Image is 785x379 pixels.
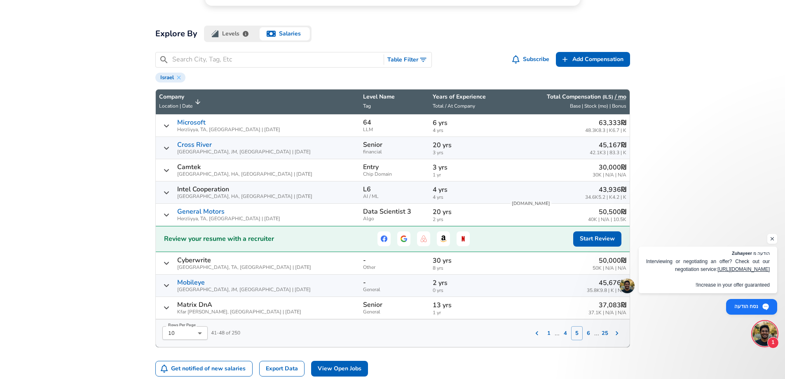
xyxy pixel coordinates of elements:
[543,326,555,340] button: 1
[433,103,475,109] span: Total / At Company
[363,194,426,199] span: AI / ML
[585,195,626,200] span: 34.6K‏ | 5.2K‏ | 4.2K‏
[440,235,447,242] img: Amazon
[585,128,626,133] span: 48.3K‏ | 8.3K‏ | 6.7K‏
[433,185,502,195] p: 4 yrs
[177,119,206,126] a: Microsoft
[433,278,502,288] p: 2 yrs
[585,185,626,195] p: ‏43,936 ‏₪
[363,309,426,315] span: General
[363,163,379,171] p: Entry
[433,162,502,172] p: 3 yrs
[555,328,560,338] p: ...
[363,265,426,270] span: Other
[556,52,630,67] a: Add Compensation
[433,266,502,271] span: 8 yrs
[433,128,502,133] span: 4 yrs
[734,299,758,314] span: נסח הודעה
[363,93,426,101] p: Level Name
[177,194,312,199] span: [GEOGRAPHIC_DATA], HA, [GEOGRAPHIC_DATA] | [DATE]
[646,258,770,289] span: Interviewing or negotiating an offer? Check out our negotiation service: Increase in your offer g...
[156,361,253,377] button: Get notified of new salaries
[363,208,411,215] p: Data Scientist 3
[363,172,426,177] span: Chip Domain
[363,127,426,132] span: LLM
[593,162,626,172] p: ‏30,000 ‏₪
[571,326,583,340] button: 5
[363,186,371,193] p: L6
[433,93,502,101] p: Years of Experience
[752,321,777,346] div: פתח צ'אט
[588,217,626,222] span: 40K‏ | N/A | 10.5K‏
[177,287,311,292] span: [GEOGRAPHIC_DATA], JM, [GEOGRAPHIC_DATA] | [DATE]
[585,118,626,128] p: ‏63,333 ‏₪
[560,326,571,340] button: 4
[590,150,626,155] span: 42.1K‏ | 83.3 | 3K‏
[593,266,626,271] span: 50K‏ | N/A | N/A
[363,279,366,286] p: -
[204,26,258,42] button: levels.fyi logoLevels
[593,256,626,266] p: ‏50,000 ‏₪
[159,103,192,109] span: Location | Date
[363,141,382,148] p: Senior
[363,301,382,308] p: Senior
[177,186,229,193] p: Intel Cooperation
[155,89,630,348] table: Salary Submissions
[177,172,312,177] span: [GEOGRAPHIC_DATA], HA, [GEOGRAPHIC_DATA] | [DATE]
[162,326,208,340] div: 10
[159,93,192,101] p: Company
[433,140,502,150] p: 20 yrs
[511,52,553,67] button: Subscribe
[433,288,502,293] span: 0 yrs
[177,309,301,315] span: Kfar [PERSON_NAME], [GEOGRAPHIC_DATA] | [DATE]
[177,216,280,221] span: Herzliyya, TA, [GEOGRAPHIC_DATA] | [DATE]
[177,163,201,171] p: Camtek
[384,52,431,68] button: Toggle Search Filters
[172,54,381,65] input: Search City, Tag, Etc
[588,300,626,310] p: ‏37,083 ‏₪
[381,235,387,242] img: Facebook
[593,172,626,178] span: 30K‏ | N/A | N/A
[168,323,196,327] label: Rows Per Page
[433,207,502,217] p: 20 yrs
[311,361,368,377] a: View Open Jobs
[177,265,311,270] span: [GEOGRAPHIC_DATA], TA, [GEOGRAPHIC_DATA] | [DATE]
[753,251,770,256] span: הודעה מ
[363,119,371,126] p: 64
[401,235,407,242] img: Google
[588,310,626,315] span: 37.1K‏ | N/A | N/A
[363,149,426,155] span: financial
[433,256,502,266] p: 30 yrs
[155,27,197,40] h2: Explore By
[509,93,626,111] span: Total Compensation (ILS) / moBase | Stock (mo) | Bonus
[363,257,366,264] p: -
[177,127,280,132] span: Herzliyya, TA, [GEOGRAPHIC_DATA] | [DATE]
[155,73,185,82] div: Israel
[164,234,274,244] h2: Review your resume with a recruiter
[588,207,626,217] p: ‏50,500 ‏₪
[211,30,219,38] img: levels.fyi logo
[460,235,466,242] img: Netflix
[433,217,502,222] span: 2 yrs
[573,231,621,247] button: Start Review
[594,328,599,338] p: ...
[572,54,623,65] span: Add Compensation
[433,172,502,178] span: 1 yr
[177,257,211,264] p: Cyberwrite
[258,26,312,42] button: salaries
[583,326,594,340] button: 6
[570,103,626,109] span: Base | Stock (mo) | Bonus
[177,149,311,155] span: [GEOGRAPHIC_DATA], JM, [GEOGRAPHIC_DATA] | [DATE]
[177,141,212,148] a: Cross River
[599,326,611,340] button: 25
[587,278,626,288] p: ‏45,676 ‏₪
[159,93,203,111] span: CompanyLocation | Date
[433,300,502,310] p: 13 yrs
[420,235,427,242] img: Airbnb
[433,195,502,200] span: 4 yrs
[363,216,426,221] span: Algo
[177,301,212,308] p: Matrix DnA
[433,118,502,128] p: 6 yrs
[590,140,626,150] p: ‏45,167 ‏₪
[615,93,626,101] button: / mo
